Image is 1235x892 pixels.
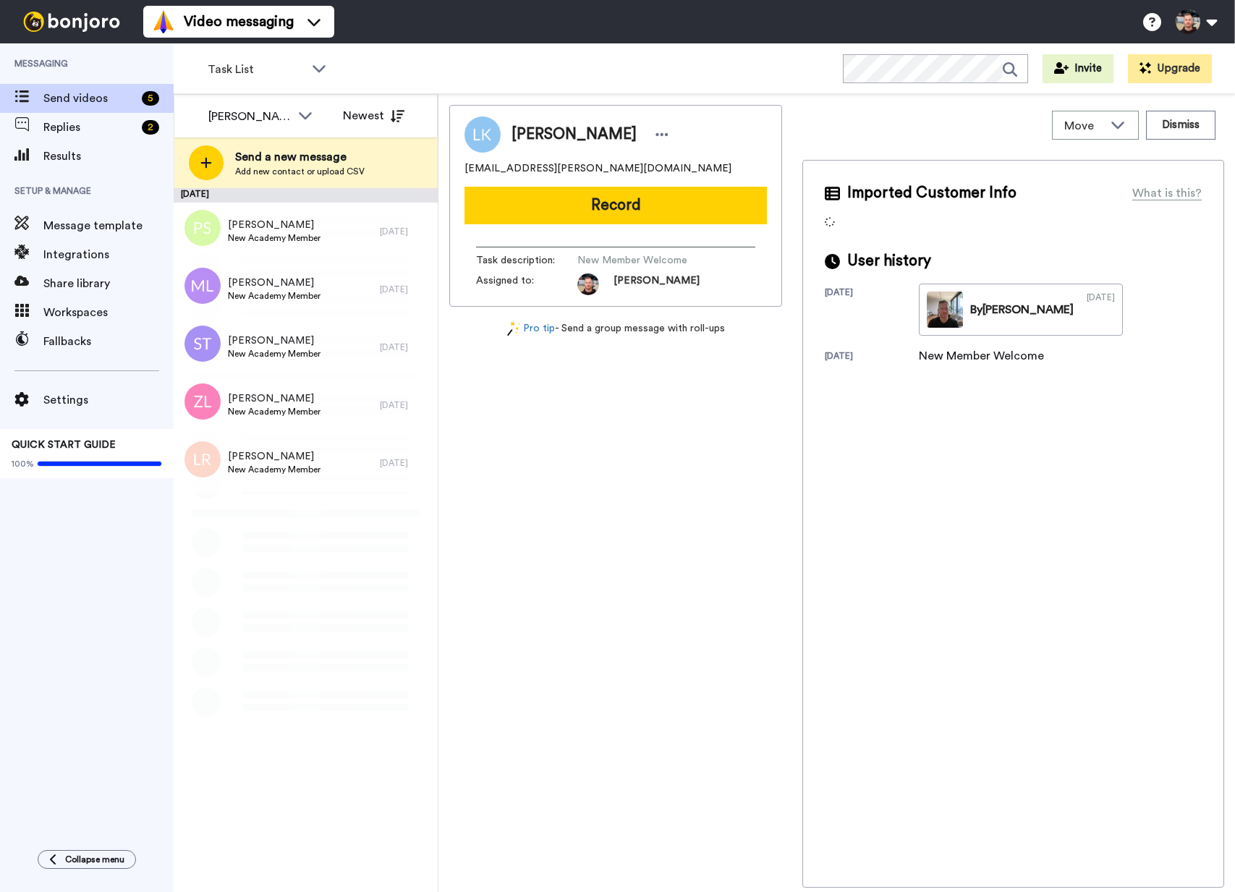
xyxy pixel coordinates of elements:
span: Send videos [43,90,136,107]
span: New Academy Member [228,464,321,475]
div: [DATE] [380,341,430,353]
span: [PERSON_NAME] [228,391,321,406]
span: Task List [208,61,305,78]
span: New Academy Member [228,406,321,417]
span: Fallbacks [43,333,174,350]
img: bj-logo-header-white.svg [17,12,126,32]
button: Record [464,187,767,224]
div: [PERSON_NAME] [208,108,291,125]
span: Message template [43,217,174,234]
span: Send a new message [235,148,365,166]
span: Assigned to: [476,273,577,295]
span: Video messaging [184,12,294,32]
span: Move [1064,117,1103,135]
img: lr.png [184,441,221,477]
div: [DATE] [825,286,919,336]
button: Upgrade [1128,54,1212,83]
div: New Member Welcome [919,347,1044,365]
span: Share library [43,275,174,292]
span: Results [43,148,174,165]
img: 67947986-6486-4a0b-9f21-293d5db48483-thumb.jpg [927,292,963,328]
span: User history [847,250,931,272]
span: [PERSON_NAME] [228,449,321,464]
span: Add new contact or upload CSV [235,166,365,177]
a: Pro tip [507,321,555,336]
span: [EMAIL_ADDRESS][PERSON_NAME][DOMAIN_NAME] [464,161,731,176]
span: [PERSON_NAME] [512,124,637,145]
img: zl.png [184,383,221,420]
div: 5 [142,91,159,106]
span: New Academy Member [228,290,321,302]
span: [PERSON_NAME] [228,276,321,290]
img: 1fd62181-12db-4cb6-9ab2-8bbd716278d3-1755040870.jpg [577,273,599,295]
div: By [PERSON_NAME] [970,301,1074,318]
span: New Academy Member [228,348,321,360]
img: magic-wand.svg [507,321,520,336]
span: Replies [43,119,136,136]
span: Settings [43,391,174,409]
span: Collapse menu [65,854,124,865]
button: Newest [332,101,415,130]
div: [DATE] [825,350,919,365]
span: [PERSON_NAME] [228,334,321,348]
button: Collapse menu [38,850,136,869]
div: [DATE] [174,188,438,203]
span: [PERSON_NAME] [614,273,700,295]
div: [DATE] [380,399,430,411]
span: Workspaces [43,304,174,321]
img: ps.png [184,210,221,246]
button: Dismiss [1146,111,1215,140]
button: Invite [1043,54,1113,83]
a: By[PERSON_NAME][DATE] [919,284,1123,336]
span: QUICK START GUIDE [12,440,116,450]
div: [DATE] [380,457,430,469]
span: [PERSON_NAME] [228,218,321,232]
span: Imported Customer Info [847,182,1017,204]
span: 100% [12,458,34,470]
div: - Send a group message with roll-ups [449,321,782,336]
span: New Academy Member [228,232,321,244]
img: st.png [184,326,221,362]
div: [DATE] [1087,292,1115,328]
div: [DATE] [380,226,430,237]
span: New Member Welcome [577,253,715,268]
div: 2 [142,120,159,135]
div: What is this? [1132,184,1202,202]
div: [DATE] [380,284,430,295]
span: Integrations [43,246,174,263]
span: Task description : [476,253,577,268]
img: vm-color.svg [152,10,175,33]
img: ml.png [184,268,221,304]
img: Image of Lise Kaufmann [464,116,501,153]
